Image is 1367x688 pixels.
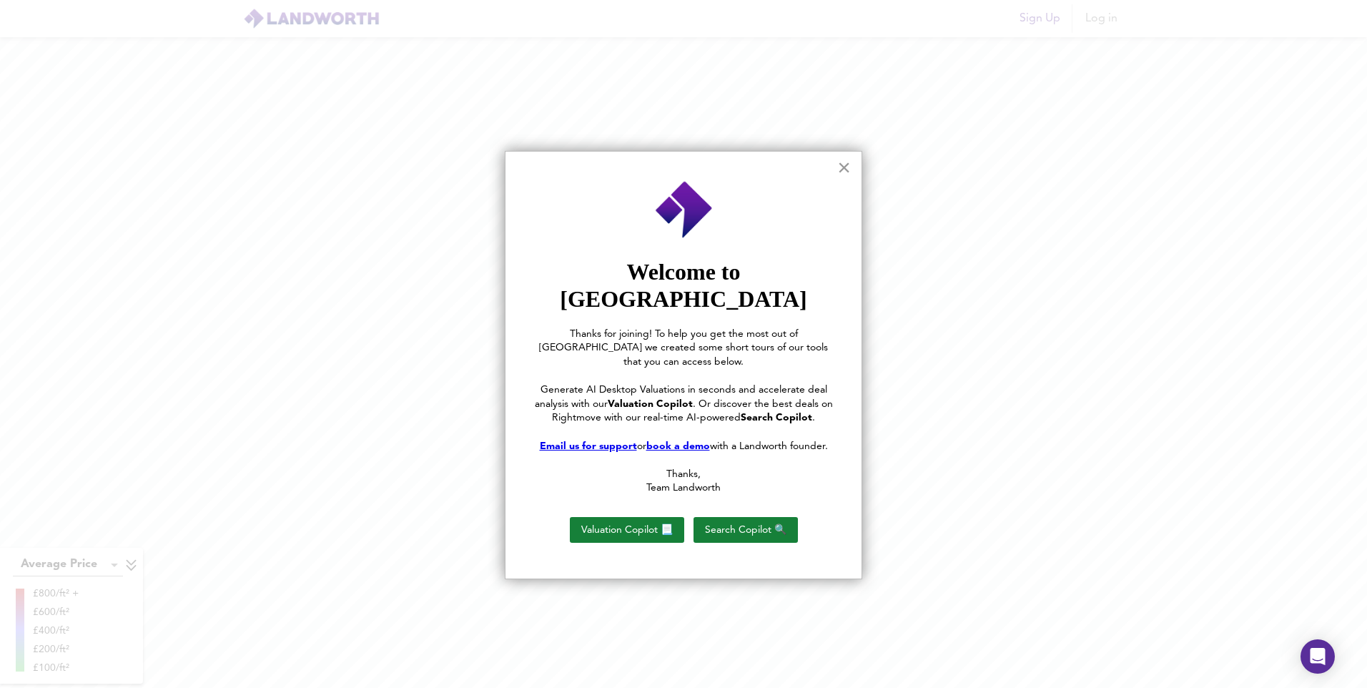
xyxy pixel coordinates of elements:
[570,517,684,543] button: Valuation Copilot 📃
[534,468,833,482] p: Thanks,
[694,517,798,543] button: Search Copilot 🔍
[1301,639,1335,674] div: Open Intercom Messenger
[540,441,637,451] a: Email us for support
[534,258,833,313] p: Welcome to [GEOGRAPHIC_DATA]
[535,385,830,409] span: Generate AI Desktop Valuations in seconds and accelerate deal analysis with our
[710,441,828,451] span: with a Landworth founder.
[812,413,815,423] span: .
[534,328,833,370] p: Thanks for joining! To help you get the most out of [GEOGRAPHIC_DATA] we created some short tours...
[534,481,833,496] p: Team Landworth
[837,156,851,179] button: Close
[646,441,710,451] a: book a demo
[654,180,714,240] img: Employee Photo
[608,399,693,409] strong: Valuation Copilot
[552,399,836,423] span: . Or discover the best deals on Rightmove with our real-time AI-powered
[741,413,812,423] strong: Search Copilot
[637,441,646,451] span: or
